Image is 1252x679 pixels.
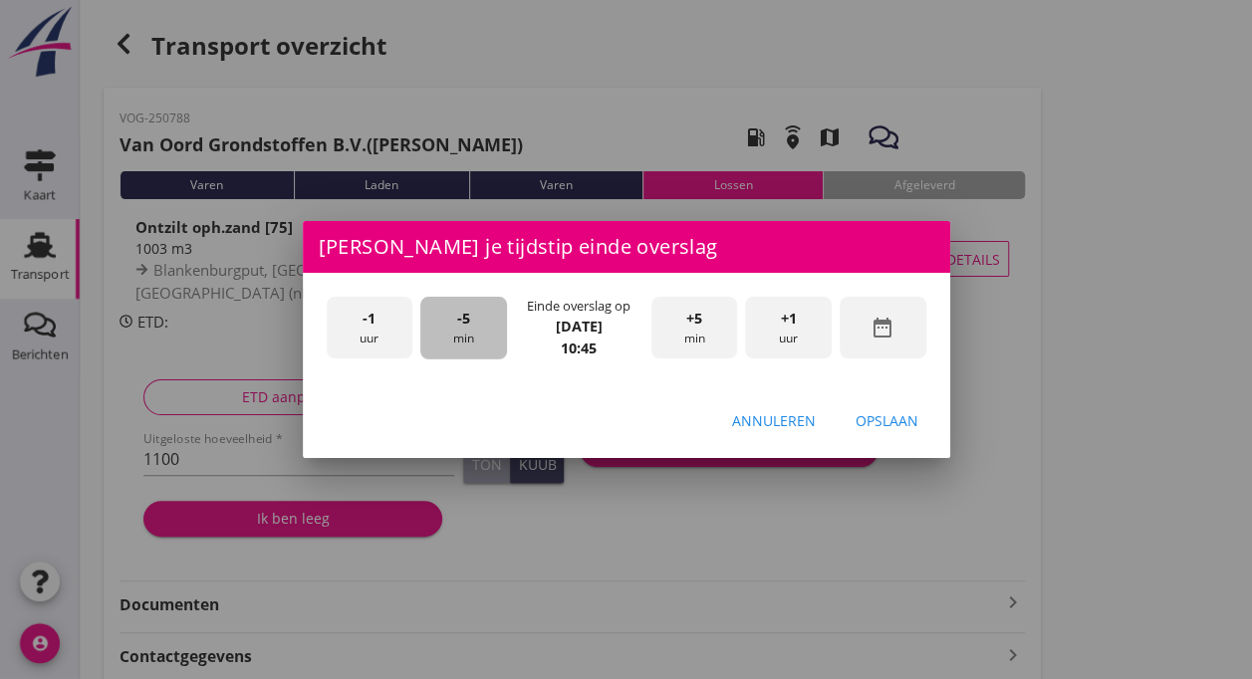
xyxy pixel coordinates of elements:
[457,308,470,330] span: -5
[527,297,630,316] div: Einde overslag op
[716,402,832,438] button: Annuleren
[781,308,797,330] span: +1
[871,316,894,339] i: date_range
[556,317,603,336] strong: [DATE]
[686,308,702,330] span: +5
[732,410,816,431] div: Annuleren
[651,297,738,359] div: min
[840,402,934,438] button: Opslaan
[745,297,832,359] div: uur
[420,297,507,359] div: min
[363,308,376,330] span: -1
[303,221,950,273] div: [PERSON_NAME] je tijdstip einde overslag
[327,297,413,359] div: uur
[856,410,918,431] div: Opslaan
[561,339,597,357] strong: 10:45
